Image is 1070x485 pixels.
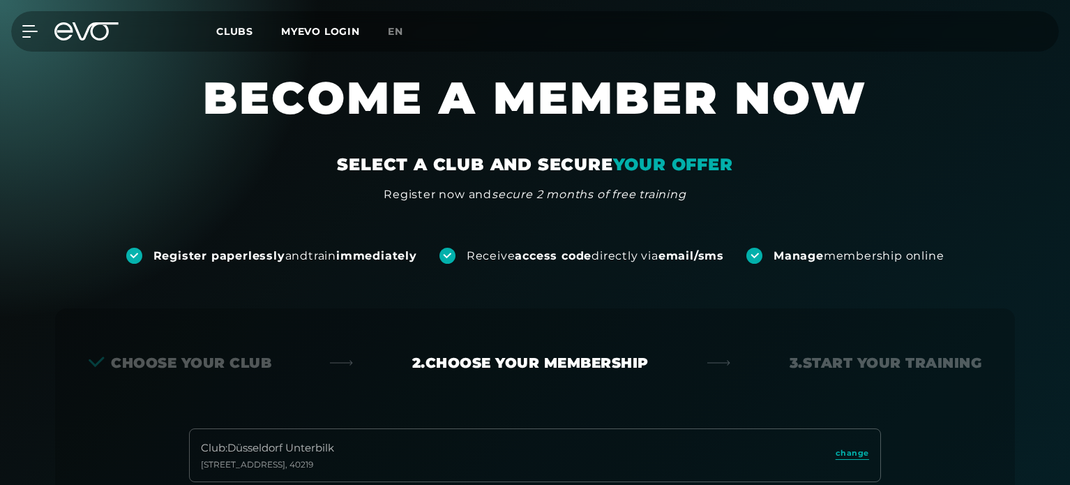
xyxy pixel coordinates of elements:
font: YOUR OFFER [613,154,733,174]
font: change [836,448,869,458]
font: SELECT A CLUB AND SECURE [337,154,612,174]
font: membership online [824,249,944,262]
font: Choose your club [111,355,271,371]
font: [STREET_ADDRESS] [201,459,285,470]
font: secure 2 months of free training [492,188,686,201]
font: Manage [774,249,824,262]
font: Choose your membership [425,355,649,371]
font: immediately [336,249,417,262]
a: Clubs [216,24,281,38]
font: : [225,441,227,454]
a: MYEVO LOGIN [281,25,360,38]
font: Clubs [216,25,253,38]
font: BECOME A MEMBER NOW [203,70,867,125]
font: 3. [790,355,803,371]
a: change [836,447,869,463]
font: train [308,249,336,262]
font: directly via [591,249,658,262]
font: access code [515,249,591,262]
font: Düsseldorf Unterbilk [227,441,334,454]
font: email/sms [658,249,724,262]
font: 2. [412,355,425,371]
font: Start your training [803,355,982,371]
font: Register paperlessly [153,249,285,262]
font: en [388,25,403,38]
font: and [285,249,308,262]
font: Club [201,441,225,454]
font: Receive [467,249,515,262]
font: Register now and [384,188,492,201]
a: en [388,24,420,40]
font: , 40219 [285,459,313,470]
